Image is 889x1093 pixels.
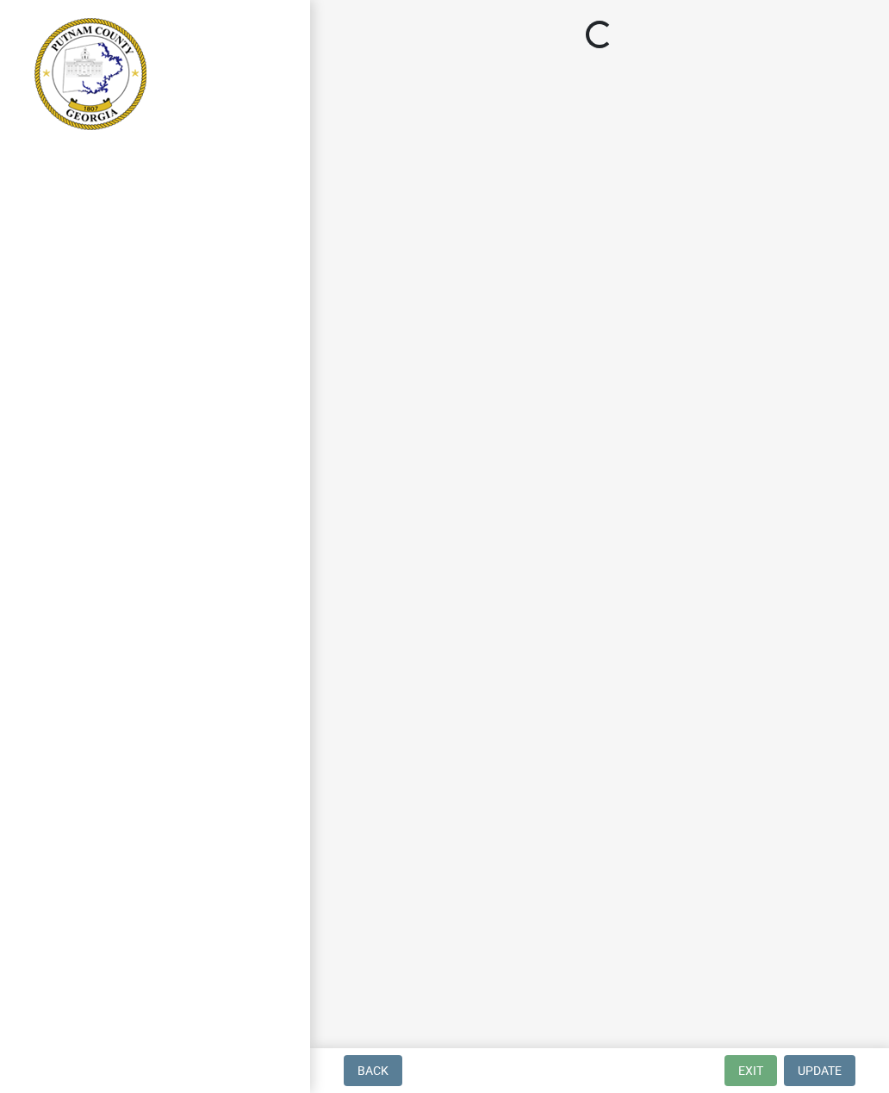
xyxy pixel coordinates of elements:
img: Putnam County, Georgia [34,18,146,130]
button: Back [344,1055,402,1086]
button: Exit [724,1055,777,1086]
span: Back [357,1064,389,1077]
button: Update [784,1055,855,1086]
span: Update [798,1064,842,1077]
